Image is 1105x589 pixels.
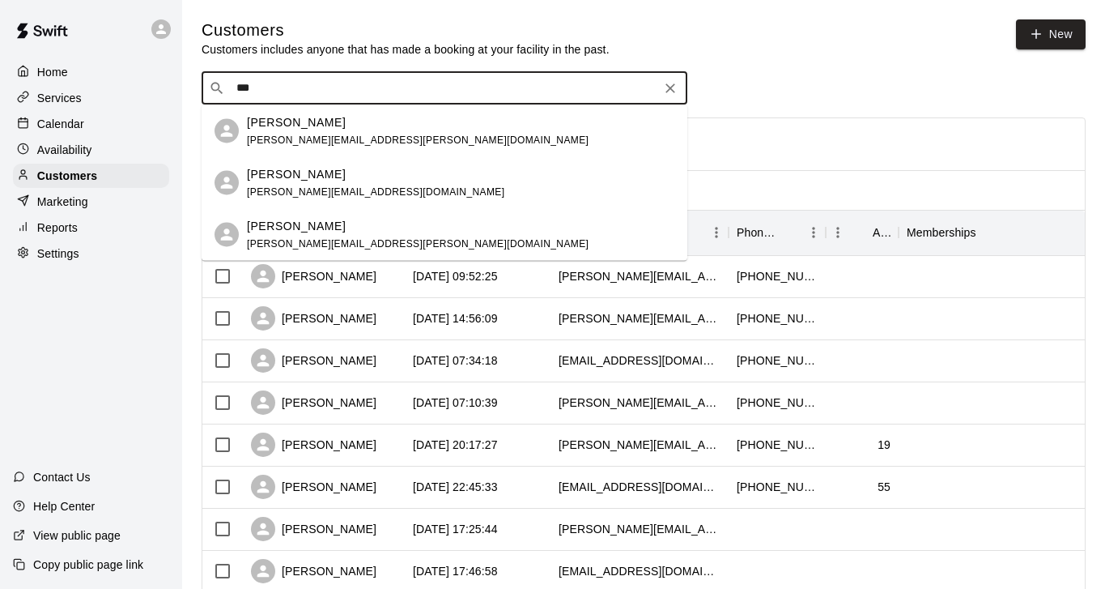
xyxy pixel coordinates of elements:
span: [PERSON_NAME][EMAIL_ADDRESS][PERSON_NAME][DOMAIN_NAME] [247,134,589,145]
button: Sort [976,221,999,244]
div: Marlowe Buchanan [215,223,239,247]
p: [PERSON_NAME] [247,113,346,130]
p: Help Center [33,498,95,514]
div: 2025-06-08 20:17:27 [413,437,498,453]
button: Sort [850,221,873,244]
div: 2025-06-10 07:34:18 [413,352,498,369]
a: Marketing [13,190,169,214]
div: +17735304133 [737,437,818,453]
p: [PERSON_NAME] [247,165,346,182]
p: Customers [37,168,97,184]
button: Menu [704,220,729,245]
button: Clear [659,77,682,100]
span: [PERSON_NAME][EMAIL_ADDRESS][DOMAIN_NAME] [247,186,504,197]
p: Copy public page link [33,557,143,573]
div: [PERSON_NAME] [251,517,376,541]
div: 2025-07-14 09:52:25 [413,268,498,284]
p: Marketing [37,194,88,210]
h5: Customers [202,19,610,41]
p: View public page [33,527,121,544]
div: +17733833518 [737,395,818,411]
p: [PERSON_NAME] [247,217,346,234]
div: tony@belmontarmy.com [559,310,720,327]
div: Age [873,210,890,255]
div: Memberships [907,210,976,255]
p: Contact Us [33,469,91,485]
div: [PERSON_NAME] [251,264,376,288]
div: keithellett@gmail.com [559,352,720,369]
p: Calendar [37,116,84,132]
div: Natalia Buchanan [215,119,239,143]
div: Natasha Matznick [215,171,239,195]
div: [PERSON_NAME] [251,475,376,499]
div: 2025-06-04 22:45:33 [413,479,498,495]
button: Menu [826,220,850,245]
div: +17738141502 [737,310,818,327]
div: 55 [878,479,890,495]
div: 2025-06-10 07:10:39 [413,395,498,411]
div: Phone Number [737,210,779,255]
div: [PERSON_NAME] [251,433,376,457]
div: leonardo.dayz.10@gmail.com [559,437,720,453]
div: +17733431082 [737,268,818,284]
div: [PERSON_NAME] [251,391,376,415]
div: owsome2016@gmail.com [559,479,720,495]
div: [PERSON_NAME] [251,306,376,331]
a: Reports [13,216,169,240]
p: Customers includes anyone that has made a booking at your facility in the past. [202,41,610,58]
a: Customers [13,164,169,188]
div: +17733549093 [737,352,818,369]
p: Reports [37,220,78,236]
div: 19 [878,437,890,453]
div: kjweiskirch@gmail.com [559,563,720,579]
p: Settings [37,245,79,262]
p: Home [37,64,68,80]
div: Search customers by name or email [202,72,687,105]
a: Calendar [13,112,169,136]
div: Email [550,210,729,255]
button: Sort [779,221,801,244]
button: Menu [801,220,826,245]
div: Age [826,210,899,255]
div: george@ruhana5.com [559,268,720,284]
a: Home [13,60,169,84]
div: matznick@gmail.com [559,395,720,411]
div: 2025-06-02 17:25:44 [413,521,498,537]
div: +13124463206 [737,479,818,495]
div: Phone Number [729,210,826,255]
a: Settings [13,241,169,266]
span: [PERSON_NAME][EMAIL_ADDRESS][PERSON_NAME][DOMAIN_NAME] [247,237,589,249]
div: [PERSON_NAME] [251,348,376,373]
a: Availability [13,138,169,162]
a: Services [13,86,169,110]
p: Services [37,90,82,106]
div: 2025-05-12 17:46:58 [413,563,498,579]
a: New [1016,19,1086,49]
div: lois@offseasonchi.com [559,521,720,537]
div: 2025-06-16 14:56:09 [413,310,498,327]
div: [PERSON_NAME] [251,559,376,583]
p: Availability [37,142,92,158]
